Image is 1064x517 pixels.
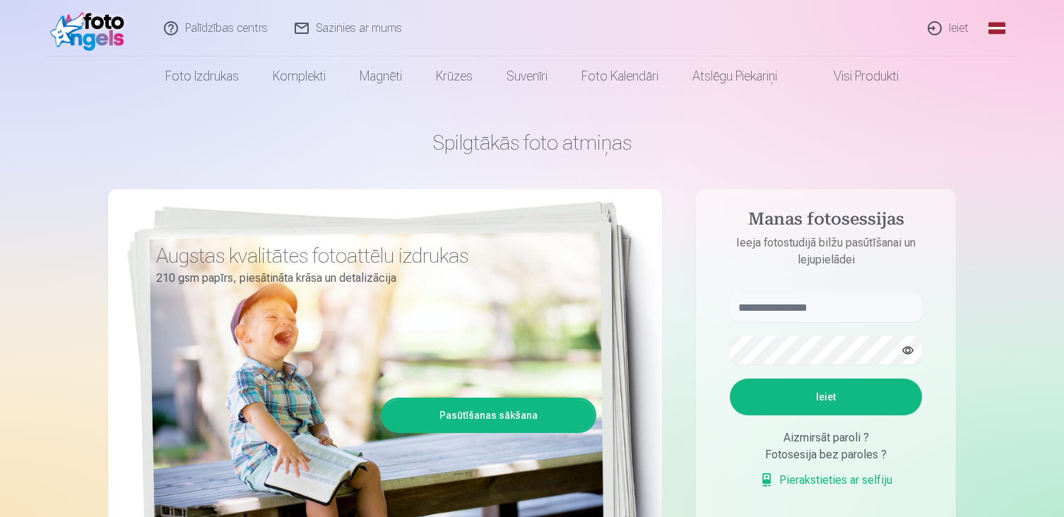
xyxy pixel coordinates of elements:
p: 210 gsm papīrs, piesātināta krāsa un detalizācija [156,268,586,288]
img: /fa1 [50,6,131,51]
a: Foto izdrukas [148,57,256,96]
a: Atslēgu piekariņi [675,57,794,96]
div: Fotosesija bez paroles ? [730,446,922,463]
a: Foto kalendāri [564,57,675,96]
a: Pierakstieties ar selfiju [759,472,892,489]
p: Ieeja fotostudijā bilžu pasūtīšanai un lejupielādei [716,234,936,268]
a: Suvenīri [490,57,564,96]
a: Visi produkti [794,57,916,96]
a: Krūzes [419,57,490,96]
a: Magnēti [343,57,419,96]
button: Ieiet [730,379,922,415]
div: Aizmirsāt paroli ? [730,429,922,446]
a: Pasūtīšanas sākšana [383,400,594,431]
h1: Spilgtākās foto atmiņas [108,130,956,155]
a: Komplekti [256,57,343,96]
h4: Manas fotosessijas [716,209,936,234]
h3: Augstas kvalitātes fotoattēlu izdrukas [156,243,586,268]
